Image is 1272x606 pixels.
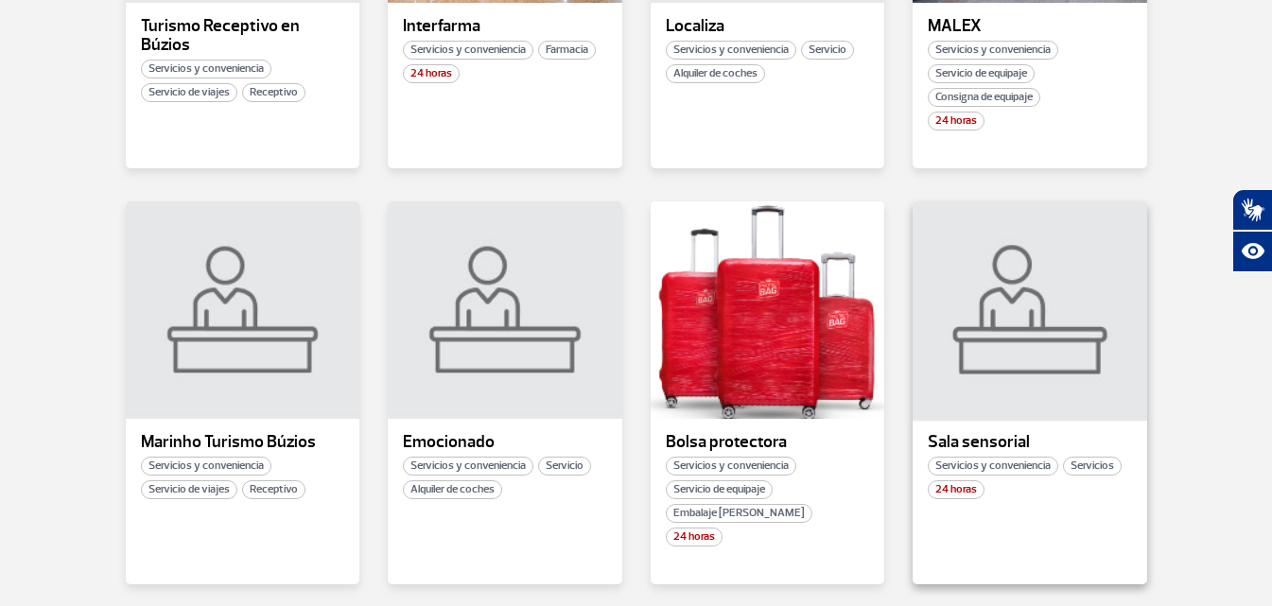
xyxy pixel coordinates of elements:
[1232,189,1272,272] div: Complemento de accesibilidad Hand Talk.
[410,66,452,80] font: 24 horas
[673,482,765,496] font: Servicio de equipaje
[1232,189,1272,231] button: Traductor de lenguaje de señas abierto.
[410,43,526,57] font: Servicios y conveniencia
[935,482,977,496] font: 24 horas
[250,482,298,496] font: Receptivo
[935,113,977,128] font: 24 horas
[1232,231,1272,272] button: Recursos de asistencia abiertos.
[935,459,1051,473] font: Servicios y conveniencia
[673,66,758,80] font: Alquiler de coches
[141,15,300,56] font: Turismo Receptivo en Búzios
[403,431,495,453] font: Emocionado
[250,85,298,99] font: Receptivo
[666,15,724,37] font: Localiza
[148,61,264,76] font: Servicios y conveniencia
[148,459,264,473] font: Servicios y conveniencia
[141,431,316,453] font: Marinho Turismo Búzios
[673,529,715,544] font: 24 horas
[148,482,230,496] font: Servicio de viajes
[673,459,789,473] font: Servicios y conveniencia
[673,43,789,57] font: Servicios y conveniencia
[403,15,480,37] font: Interfarma
[935,90,1033,104] font: Consigna de equipaje
[546,43,588,57] font: Farmacia
[928,15,982,37] font: MALEX
[809,43,846,57] font: Servicio
[673,506,805,520] font: Embalaje [PERSON_NAME]
[935,43,1051,57] font: Servicios y conveniencia
[928,431,1030,453] font: Sala sensorial
[410,459,526,473] font: Servicios y conveniencia
[148,85,230,99] font: Servicio de viajes
[410,482,495,496] font: Alquiler de coches
[546,459,584,473] font: Servicio
[935,66,1027,80] font: Servicio de equipaje
[666,431,787,453] font: Bolsa protectora
[1071,459,1114,473] font: Servicios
